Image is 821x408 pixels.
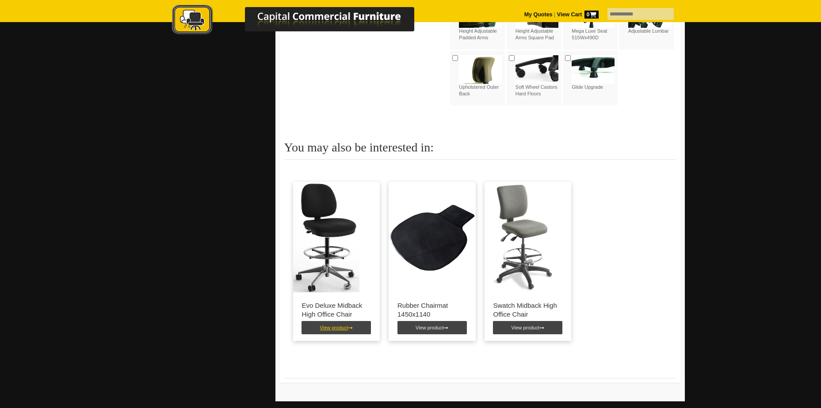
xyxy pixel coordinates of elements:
h2: You may also be interested in: [284,141,676,160]
strong: View Cart [557,11,599,18]
label: Upholstered Outer Back [459,55,502,98]
a: My Quotes [524,11,553,18]
p: Swatch Midback High Office Chair [493,301,563,319]
a: View product [397,321,467,334]
a: View product [302,321,371,334]
span: 0 [584,11,599,19]
p: Evo Deluxe Midback High Office Chair [302,301,371,319]
a: View product [493,321,562,334]
img: Rubber Chairmat 1450x1140 [389,182,476,292]
img: Capital Commercial Furniture Logo [148,4,457,37]
label: Soft Wheel Castors Hard Floors [516,55,558,98]
img: Upholstered Outer Back [459,55,502,84]
a: View Cart0 [555,11,598,18]
p: Rubber Chairmat 1450x1140 [397,301,467,319]
img: Glide Upgrade [572,55,615,84]
img: Swatch Midback High Office Chair [485,182,559,292]
img: Evo Deluxe Midback High Office Chair [293,182,359,292]
a: Capital Commercial Furniture Logo [148,4,457,39]
label: Glide Upgrade [572,55,615,91]
img: Soft Wheel Castors Hard Floors [516,55,558,84]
